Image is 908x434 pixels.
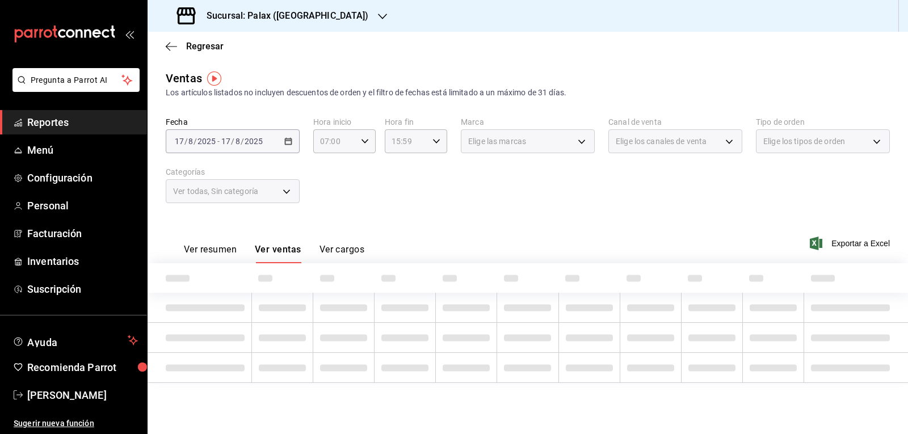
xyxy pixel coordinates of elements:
span: / [231,137,234,146]
button: Regresar [166,41,224,52]
span: Facturación [27,226,138,241]
button: open_drawer_menu [125,30,134,39]
span: Elige los canales de venta [616,136,707,147]
input: ---- [197,137,216,146]
span: Ayuda [27,334,123,347]
h3: Sucursal: Palax ([GEOGRAPHIC_DATA]) [197,9,369,23]
span: Configuración [27,170,138,186]
span: Suscripción [27,281,138,297]
span: Personal [27,198,138,213]
label: Marca [461,118,595,126]
button: Ver ventas [255,244,301,263]
span: Elige las marcas [468,136,526,147]
span: - [217,137,220,146]
span: [PERSON_NAME] [27,387,138,403]
span: Sugerir nueva función [14,418,138,429]
label: Canal de venta [608,118,742,126]
span: Regresar [186,41,224,52]
div: Ventas [166,70,202,87]
input: -- [221,137,231,146]
span: Menú [27,142,138,158]
div: Los artículos listados no incluyen descuentos de orden y el filtro de fechas está limitado a un m... [166,87,890,99]
button: Ver resumen [184,244,237,263]
span: Recomienda Parrot [27,360,138,375]
div: navigation tabs [184,244,364,263]
span: / [194,137,197,146]
span: Pregunta a Parrot AI [31,74,122,86]
input: -- [174,137,184,146]
span: Inventarios [27,254,138,269]
span: / [241,137,244,146]
img: Tooltip marker [207,71,221,86]
label: Tipo de orden [756,118,890,126]
input: -- [235,137,241,146]
button: Pregunta a Parrot AI [12,68,140,92]
label: Categorías [166,168,300,176]
span: / [184,137,188,146]
span: Reportes [27,115,138,130]
span: Ver todas, Sin categoría [173,186,258,197]
button: Exportar a Excel [812,237,890,250]
label: Hora fin [385,118,447,126]
input: -- [188,137,194,146]
a: Pregunta a Parrot AI [8,82,140,94]
input: ---- [244,137,263,146]
button: Ver cargos [320,244,365,263]
span: Elige los tipos de orden [763,136,845,147]
label: Hora inicio [313,118,376,126]
label: Fecha [166,118,300,126]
